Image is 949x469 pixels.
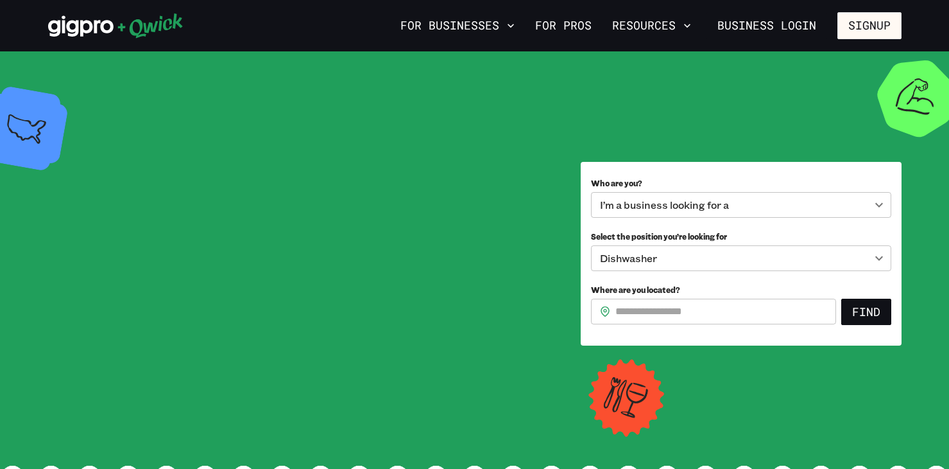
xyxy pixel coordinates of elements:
[607,15,696,37] button: Resources
[591,192,891,218] div: I’m a business looking for a
[837,12,902,39] button: Signup
[591,285,680,295] span: Where are you located?
[395,15,520,37] button: For Businesses
[706,12,827,39] a: Business Login
[591,231,727,242] span: Select the position you’re looking for
[591,245,891,271] div: Dishwasher
[591,178,642,188] span: Who are you?
[841,299,891,326] button: Find
[530,15,597,37] a: For Pros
